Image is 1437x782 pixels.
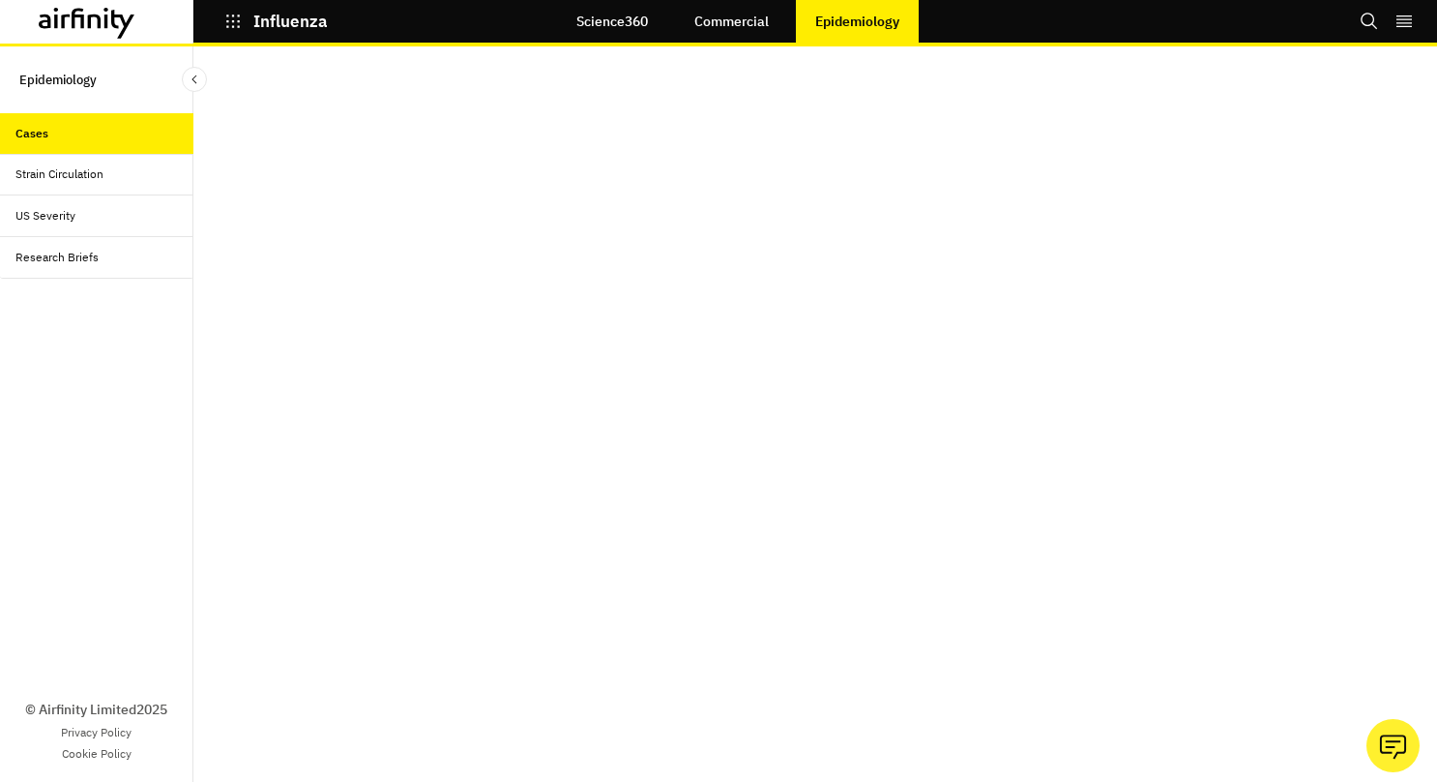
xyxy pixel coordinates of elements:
[15,165,103,183] div: Strain Circulation
[1366,719,1420,772] button: Ask our analysts
[15,125,48,142] div: Cases
[61,724,132,741] a: Privacy Policy
[182,67,207,92] button: Close Sidebar
[62,745,132,763] a: Cookie Policy
[1360,5,1379,38] button: Search
[815,14,899,29] p: Epidemiology
[253,13,328,30] p: Influenza
[25,700,167,720] p: © Airfinity Limited 2025
[15,207,75,225] div: US Severity
[224,5,328,38] button: Influenza
[19,62,97,98] p: Epidemiology
[15,249,99,266] div: Research Briefs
